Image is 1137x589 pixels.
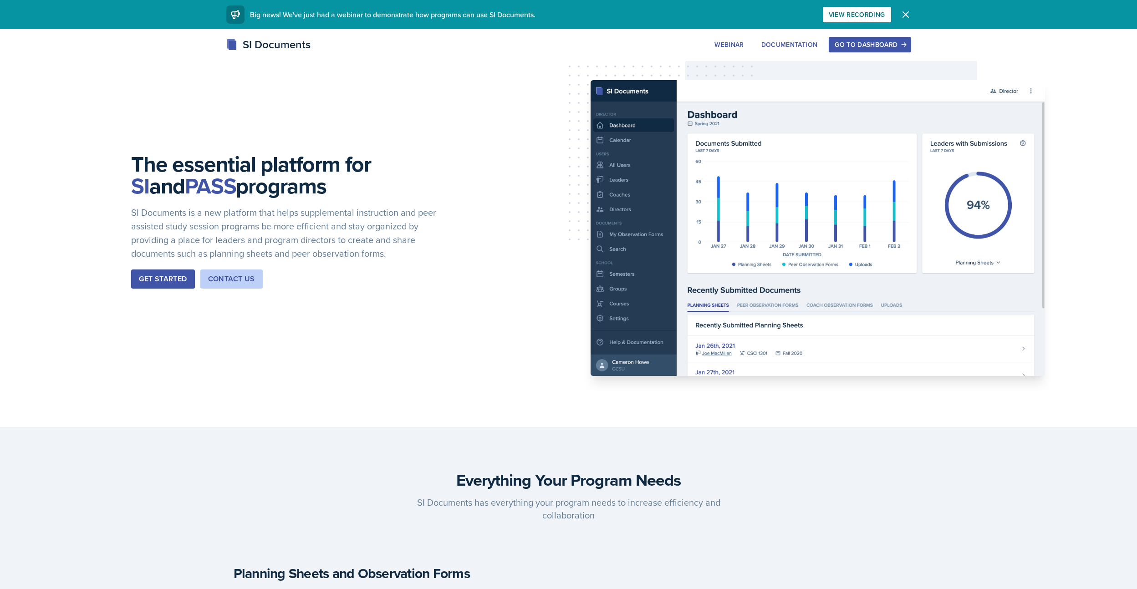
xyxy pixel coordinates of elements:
[394,496,744,522] p: SI Documents has everything your program needs to increase efficiency and collaboration
[714,41,744,48] div: Webinar
[131,269,194,289] button: Get Started
[208,274,255,284] div: Contact Us
[709,37,750,52] button: Webinar
[823,7,891,22] button: View Recording
[250,10,535,20] span: Big news! We've just had a webinar to demonstrate how programs can use SI Documents.
[226,36,311,53] div: SI Documents
[835,41,905,48] div: Go to Dashboard
[200,269,263,289] button: Contact Us
[755,37,824,52] button: Documentation
[829,37,911,52] button: Go to Dashboard
[139,274,187,284] div: Get Started
[829,11,885,18] div: View Recording
[761,41,818,48] div: Documentation
[234,471,904,489] h3: Everything Your Program Needs
[234,565,561,582] h4: Planning Sheets and Observation Forms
